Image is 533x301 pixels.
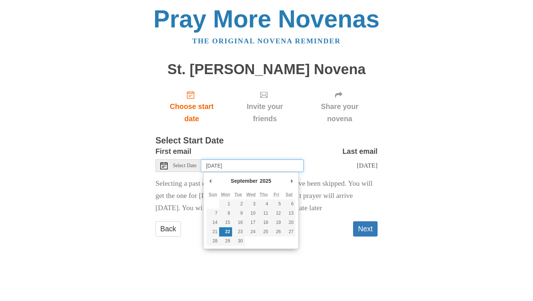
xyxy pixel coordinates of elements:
button: 23 [232,227,245,236]
h1: St. [PERSON_NAME] Novena [155,62,378,77]
button: 19 [270,218,283,227]
button: 17 [245,218,257,227]
input: Use the arrow keys to pick a date [201,159,304,172]
button: Next Month [288,175,295,186]
abbr: Wednesday [247,192,256,197]
button: 3 [245,199,257,209]
span: Share your novena [309,100,370,125]
label: Last email [342,145,378,158]
label: First email [155,145,191,158]
div: September [229,175,258,186]
h3: Select Start Date [155,136,378,146]
button: 30 [232,236,245,246]
div: Click "Next" to confirm your start date first. [302,85,378,129]
abbr: Tuesday [235,192,242,197]
button: 16 [232,218,245,227]
button: 28 [207,236,219,246]
button: 13 [283,209,295,218]
button: 4 [257,199,270,209]
button: 22 [219,227,232,236]
p: Selecting a past date means all the past prayers have been skipped. You will get the one for [DAT... [155,178,378,214]
button: 6 [283,199,295,209]
button: 1 [219,199,232,209]
button: Previous Month [207,175,214,186]
a: Pray More Novenas [154,5,380,33]
a: Back [155,221,181,236]
button: 29 [219,236,232,246]
abbr: Saturday [286,192,293,197]
abbr: Thursday [259,192,268,197]
button: 12 [270,209,283,218]
button: 20 [283,218,295,227]
abbr: Sunday [209,192,217,197]
button: 11 [257,209,270,218]
abbr: Friday [274,192,279,197]
span: Choose start date [163,100,221,125]
button: Next [353,221,378,236]
button: 7 [207,209,219,218]
button: 21 [207,227,219,236]
div: Click "Next" to confirm your start date first. [228,85,302,129]
span: Invite your friends [235,100,294,125]
button: 24 [245,227,257,236]
abbr: Monday [221,192,230,197]
button: 15 [219,218,232,227]
button: 5 [270,199,283,209]
a: The original novena reminder [192,37,341,45]
button: 14 [207,218,219,227]
button: 2 [232,199,245,209]
div: 2025 [259,175,272,186]
button: 26 [270,227,283,236]
span: [DATE] [357,162,378,169]
button: 25 [257,227,270,236]
button: 27 [283,227,295,236]
a: Choose start date [155,85,228,129]
button: 9 [232,209,245,218]
span: Select Date [173,163,197,168]
button: 18 [257,218,270,227]
button: 8 [219,209,232,218]
button: 10 [245,209,257,218]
